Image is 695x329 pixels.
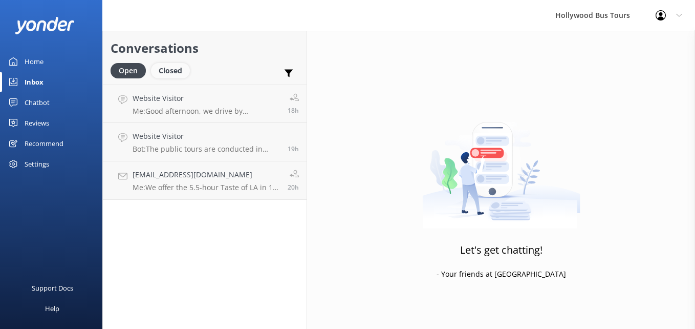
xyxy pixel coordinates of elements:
a: Open [111,65,151,76]
div: Open [111,63,146,78]
h2: Conversations [111,38,299,58]
a: Closed [151,65,195,76]
h3: Let's get chatting! [460,242,542,258]
a: Website VisitorBot:The public tours are conducted in English. However, the 5.5-hour tour departin... [103,123,307,161]
span: 01:16pm 11-Aug-2025 (UTC -07:00) America/Tijuana [288,145,299,153]
div: Chatbot [25,92,50,113]
span: 12:55pm 11-Aug-2025 (UTC -07:00) America/Tijuana [288,183,299,192]
p: - Your friends at [GEOGRAPHIC_DATA] [437,269,566,280]
div: Closed [151,63,190,78]
div: Home [25,51,44,72]
a: [EMAIL_ADDRESS][DOMAIN_NAME]Me:We offer the 5.5-hour Taste of LA in 11 languages. Yes, there is a... [103,161,307,200]
p: Me: Good afternoon, we drive by [PERSON_NAME], [PERSON_NAME], [PERSON_NAME], [PERSON_NAME], [PERS... [133,107,280,116]
div: Inbox [25,72,44,92]
img: artwork of a man stealing a conversation from at giant smartphone [422,100,580,229]
a: Website VisitorMe:Good afternoon, we drive by [PERSON_NAME], [PERSON_NAME], [PERSON_NAME], [PERSO... [103,85,307,123]
h4: Website Visitor [133,131,280,142]
div: Settings [25,154,49,174]
p: Me: We offer the 5.5-hour Taste of LA in 11 languages. Yes, there is an app. Upon checking in, we... [133,183,280,192]
div: Reviews [25,113,49,133]
span: 02:21pm 11-Aug-2025 (UTC -07:00) America/Tijuana [288,106,299,115]
div: Help [45,298,59,319]
h4: Website Visitor [133,93,280,104]
img: yonder-white-logo.png [15,17,74,34]
h4: [EMAIL_ADDRESS][DOMAIN_NAME] [133,169,280,180]
div: Recommend [25,133,63,154]
div: Support Docs [32,278,73,298]
p: Bot: The public tours are conducted in English. However, the 5.5-hour tour departing from [GEOGRA... [133,145,280,154]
